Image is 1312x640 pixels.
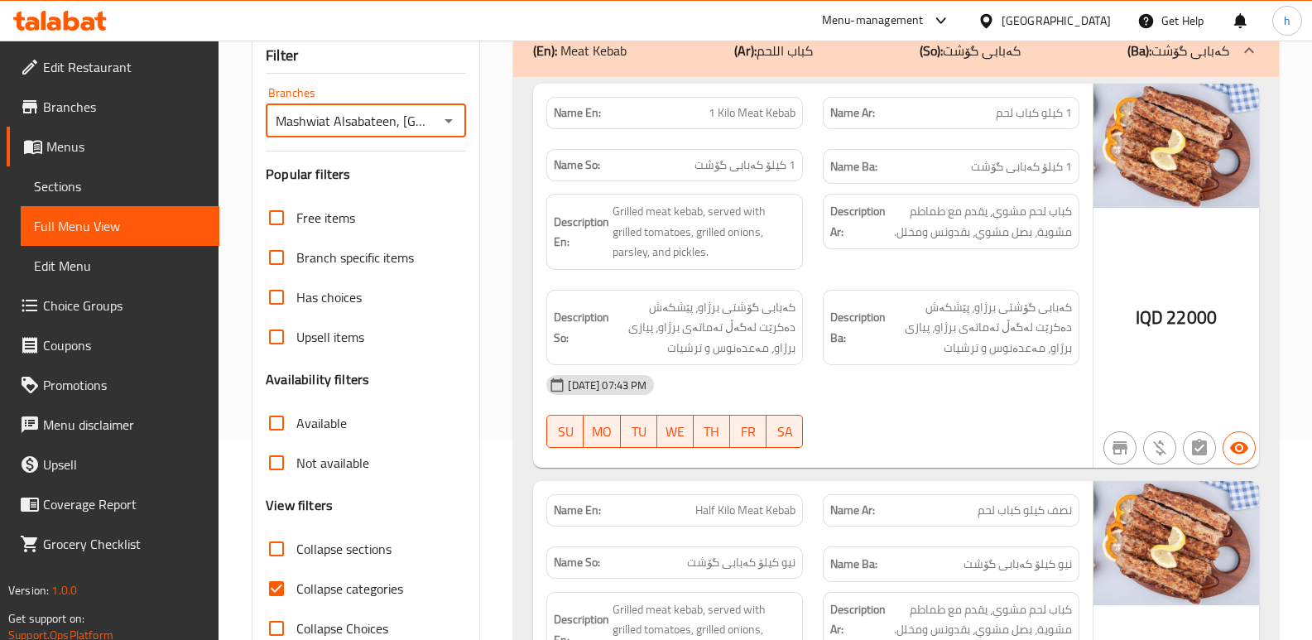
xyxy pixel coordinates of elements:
span: Promotions [43,375,206,395]
span: Free items [296,208,355,228]
strong: Name So: [554,554,600,571]
img: %D9%83%D8%A8%D8%A7%D8%A8_%D9%84%D8%AD%D9%85_%D9%86%D8%B5_%D9%83%D9%8A%D9%84%D9%886389606787276229... [1093,481,1259,605]
span: Available [296,413,347,433]
button: SA [767,415,803,448]
strong: Name So: [554,156,600,174]
img: %D9%83%D8%A8%D8%A7%D8%A8_%D9%84%D8%AD%D9%85_%D9%83%D9%8A%D9%84%D9%88638960678748629671.jpg [1093,84,1259,208]
a: Branches [7,87,219,127]
strong: Name Ar: [830,104,875,122]
a: Menus [7,127,219,166]
span: كباب لحم مشوي، يقدم مع طماطم مشوية، بصل مشوي، بقدونس ومخلل. [889,201,1072,242]
span: MO [590,420,613,444]
span: Edit Menu [34,256,206,276]
span: 1.0.0 [51,580,77,601]
span: 1 كيلو كباب لحم [996,104,1072,122]
a: Edit Restaurant [7,47,219,87]
b: (So): [920,38,943,63]
span: Get support on: [8,608,84,629]
span: h [1284,12,1290,30]
span: Upsell [43,455,206,474]
span: Half Kilo Meat Kebab [695,502,795,519]
span: Grocery Checklist [43,534,206,554]
b: (Ba): [1127,38,1151,63]
span: Branch specific items [296,248,414,267]
button: Open [437,109,460,132]
span: كباب لحم مشوي، يقدم مع طماطم مشوية، بصل مشوي، بقدونس ومخلل. [889,599,1072,640]
span: Collapse Choices [296,618,388,638]
span: Version: [8,580,49,601]
span: Has choices [296,287,362,307]
p: كباب اللحم [734,41,813,60]
div: [GEOGRAPHIC_DATA] [1002,12,1111,30]
span: نصف كيلو كباب لحم [978,502,1072,519]
p: کەبابی گۆشت [1127,41,1229,60]
strong: Name Ba: [830,554,877,575]
span: 1 Kilo Meat Kebab [709,104,795,122]
button: TU [621,415,657,448]
button: Not branch specific item [1103,431,1137,464]
a: Grocery Checklist [7,524,219,564]
a: Sections [21,166,219,206]
h3: Availability filters [266,370,369,389]
h3: View filters [266,496,333,515]
div: (En): Meat Kebab(Ar):كباب اللحم(So):کەبابی گۆشت(Ba):کەبابی گۆشت [513,24,1279,77]
strong: Description Ba: [830,307,886,348]
p: کەبابی گۆشت [920,41,1021,60]
span: Choice Groups [43,296,206,315]
button: Available [1223,431,1256,464]
span: IQD [1136,301,1163,334]
span: SA [773,420,796,444]
span: 1 کیلۆ کەبابی گۆشت [694,156,795,174]
a: Menu disclaimer [7,405,219,445]
span: Coverage Report [43,494,206,514]
span: [DATE] 07:43 PM [561,378,653,393]
h3: Popular filters [266,165,466,184]
strong: Name En: [554,502,601,519]
strong: Name En: [554,104,601,122]
span: Branches [43,97,206,117]
a: Coverage Report [7,484,219,524]
span: Collapse sections [296,539,392,559]
p: Meat Kebab [533,41,627,60]
span: TU [627,420,651,444]
a: Promotions [7,365,219,405]
button: Not has choices [1183,431,1216,464]
span: Collapse categories [296,579,403,599]
a: Edit Menu [21,246,219,286]
span: کەبابی گۆشتی برژاو، پێشکەش دەکرێت لەگەڵ تەماتەی برژاو، پیازی برژاو، مەعدەنوس و ترشیات [889,297,1072,358]
button: WE [657,415,694,448]
span: Menu disclaimer [43,415,206,435]
button: FR [730,415,767,448]
span: Upsell items [296,327,364,347]
span: WE [664,420,687,444]
span: Coupons [43,335,206,355]
div: Menu-management [822,11,924,31]
span: 22000 [1166,301,1217,334]
span: نیو کیلۆ کەبابی گۆشت [964,554,1072,575]
span: FR [737,420,760,444]
span: کەبابی گۆشتی برژاو، پێشکەش دەکرێت لەگەڵ تەماتەی برژاو، پیازی برژاو، مەعدەنوس و ترشیات [613,297,795,358]
strong: Name Ba: [830,156,877,177]
span: Menus [46,137,206,156]
button: SU [546,415,584,448]
b: (En): [533,38,557,63]
strong: Name Ar: [830,502,875,519]
button: MO [584,415,620,448]
span: Edit Restaurant [43,57,206,77]
strong: Description En: [554,212,609,253]
strong: Description So: [554,307,609,348]
b: (Ar): [734,38,757,63]
div: Filter [266,38,466,74]
strong: Description Ar: [830,201,886,242]
span: Full Menu View [34,216,206,236]
span: TH [700,420,723,444]
a: Full Menu View [21,206,219,246]
span: Grilled meat kebab, served with grilled tomatoes, grilled onions, parsley, and pickles. [613,201,795,262]
span: SU [554,420,577,444]
a: Upsell [7,445,219,484]
strong: Description Ar: [830,599,886,640]
span: Not available [296,453,369,473]
span: نیو کیلۆ کەبابی گۆشت [687,554,795,571]
a: Choice Groups [7,286,219,325]
span: Sections [34,176,206,196]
